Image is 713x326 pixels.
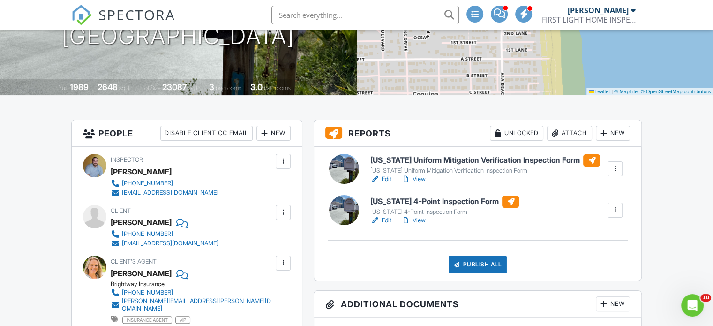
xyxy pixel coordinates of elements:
[370,154,600,175] a: [US_STATE] Uniform Mitigation Verification Inspection Form [US_STATE] Uniform Mitigation Verifica...
[111,239,218,248] a: [EMAIL_ADDRESS][DOMAIN_NAME]
[98,82,118,92] div: 2648
[175,316,190,324] span: vip
[122,240,218,247] div: [EMAIL_ADDRESS][DOMAIN_NAME]
[111,288,273,297] a: [PHONE_NUMBER]
[98,5,175,24] span: SPECTORA
[250,82,263,92] div: 3.0
[71,5,92,25] img: The Best Home Inspection Software - Spectora
[370,196,519,216] a: [US_STATE] 4-Point Inspection Form [US_STATE] 4-Point Inspection Form
[119,84,132,91] span: sq. ft.
[370,174,391,184] a: Edit
[596,296,630,311] div: New
[111,188,218,197] a: [EMAIL_ADDRESS][DOMAIN_NAME]
[547,126,592,141] div: Attach
[111,297,273,312] a: [PERSON_NAME][EMAIL_ADDRESS][PERSON_NAME][DOMAIN_NAME]
[58,84,68,91] span: Built
[122,189,218,197] div: [EMAIL_ADDRESS][DOMAIN_NAME]
[314,291,641,318] h3: Additional Documents
[141,84,161,91] span: Lot Size
[370,167,600,174] div: [US_STATE] Uniform Mitigation Verification Inspection Form
[111,207,131,214] span: Client
[596,126,630,141] div: New
[614,89,639,94] a: © MapTiler
[216,84,241,91] span: bedrooms
[256,126,291,141] div: New
[370,154,600,167] h6: [US_STATE] Uniform Mitigation Verification Inspection Form
[111,258,157,265] span: Client's Agent
[589,89,610,94] a: Leaflet
[71,13,175,32] a: SPECTORA
[490,126,543,141] div: Unlocked
[271,6,459,24] input: Search everything...
[122,316,172,324] span: insurance agent
[122,180,173,187] div: [PHONE_NUMBER]
[122,289,173,296] div: [PHONE_NUMBER]
[401,216,425,225] a: View
[401,174,425,184] a: View
[641,89,711,94] a: © OpenStreetMap contributors
[264,84,291,91] span: bathrooms
[162,82,187,92] div: 23087
[160,126,253,141] div: Disable Client CC Email
[542,15,636,24] div: FIRST LIGHT HOME INSPECTIONS
[568,6,629,15] div: [PERSON_NAME]
[209,82,214,92] div: 3
[111,165,172,179] div: [PERSON_NAME]
[370,196,519,208] h6: [US_STATE] 4-Point Inspection Form
[70,82,89,92] div: 1989
[111,229,218,239] a: [PHONE_NUMBER]
[370,216,391,225] a: Edit
[314,120,641,147] h3: Reports
[111,281,281,288] div: Brightway Insurance
[188,84,200,91] span: sq.ft.
[681,294,704,317] iframe: Intercom live chat
[122,230,173,238] div: [PHONE_NUMBER]
[700,294,711,302] span: 10
[111,156,143,163] span: Inspector
[111,215,172,229] div: [PERSON_NAME]
[122,297,273,312] div: [PERSON_NAME][EMAIL_ADDRESS][PERSON_NAME][DOMAIN_NAME]
[611,89,613,94] span: |
[72,120,302,147] h3: People
[111,266,172,281] a: [PERSON_NAME]
[449,256,507,273] div: Publish All
[111,179,218,188] a: [PHONE_NUMBER]
[370,208,519,216] div: [US_STATE] 4-Point Inspection Form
